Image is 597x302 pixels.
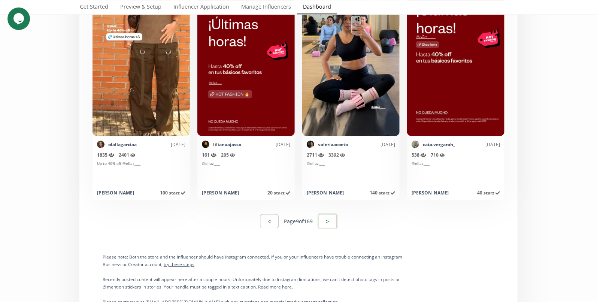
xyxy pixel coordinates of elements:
span: 3392 [328,152,345,158]
img: 502018355_18510087139033969_1625453689987181256_n.jpg [412,141,419,148]
span: 100 starz [160,190,185,196]
div: [PERSON_NAME] [97,190,134,196]
iframe: chat widget [7,7,31,30]
span: 2401 [119,152,136,158]
a: lilianaajasso [213,141,241,148]
div: [PERSON_NAME] [412,190,449,196]
span: 710 [431,152,445,158]
span: 2711 [307,152,324,158]
a: valeriaacoeto [318,141,348,148]
div: [PERSON_NAME] [307,190,344,196]
span: 538 [412,152,426,158]
span: 161 [202,152,216,158]
div: @ellaz____ [412,161,500,185]
div: Up to 40% off @ellaz____ [97,161,185,185]
span: 20 starz [267,190,290,196]
small: Recently posted content will appear here after a couple hours. Unfortunately due to Instagram lim... [103,276,400,290]
img: 394271217_663884882205080_8737503867818924408_n.jpg [97,141,104,148]
span: 205 [221,152,235,158]
div: [DATE] [241,141,290,148]
img: 451374387_1586366678613724_7431902228256977575_n.jpg [202,141,209,148]
small: Please note: Both the store and the influencer should have Instagram connected. If you or your in... [103,254,402,267]
img: 539380409_18376229266179437_8697004482254790713_n.jpg [307,141,314,148]
a: cata.vergarah_ [423,141,455,148]
div: @ellaz____ [202,161,290,185]
button: < [260,214,278,228]
div: Page 9 of 169 [284,218,313,225]
a: olallagarciaa [108,141,137,148]
div: [DATE] [137,141,185,148]
div: [DATE] [455,141,500,148]
div: [PERSON_NAME] [202,190,239,196]
span: 40 starz [477,190,500,196]
a: Read more here. [258,284,293,290]
span: 1835 [97,152,114,158]
div: @ellaz____ [307,161,395,185]
span: 140 starz [370,190,395,196]
a: try these steps [164,261,194,267]
div: [DATE] [348,141,395,148]
button: > [318,213,338,229]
